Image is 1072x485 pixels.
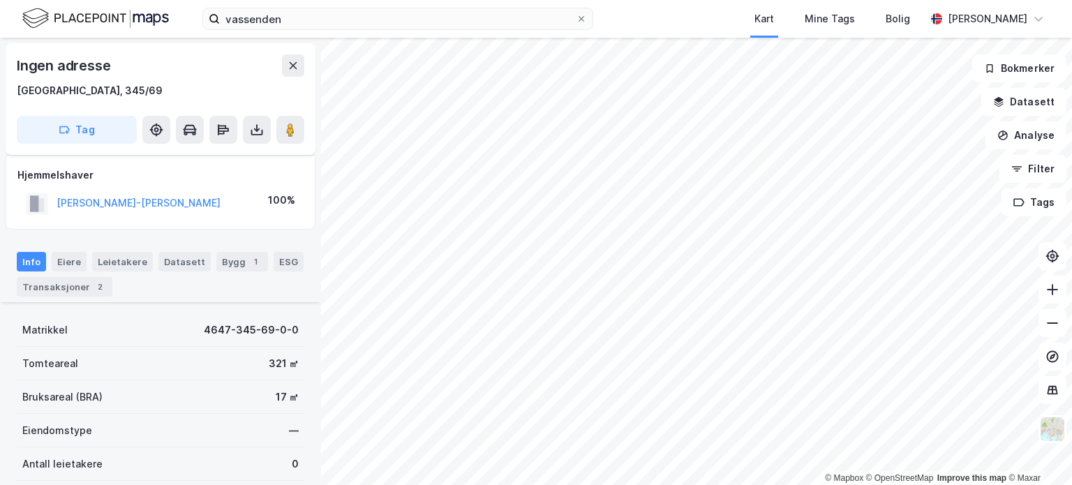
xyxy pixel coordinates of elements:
[937,473,1006,483] a: Improve this map
[1002,188,1066,216] button: Tags
[17,277,112,297] div: Transaksjoner
[22,322,68,338] div: Matrikkel
[985,121,1066,149] button: Analyse
[22,355,78,372] div: Tomteareal
[269,355,299,372] div: 321 ㎡
[886,10,910,27] div: Bolig
[292,456,299,472] div: 0
[981,88,1066,116] button: Datasett
[805,10,855,27] div: Mine Tags
[999,155,1066,183] button: Filter
[268,192,295,209] div: 100%
[22,389,103,405] div: Bruksareal (BRA)
[17,252,46,271] div: Info
[866,473,934,483] a: OpenStreetMap
[93,280,107,294] div: 2
[248,255,262,269] div: 1
[754,10,774,27] div: Kart
[17,167,304,184] div: Hjemmelshaver
[17,116,137,144] button: Tag
[22,6,169,31] img: logo.f888ab2527a4732fd821a326f86c7f29.svg
[1039,416,1066,442] img: Z
[972,54,1066,82] button: Bokmerker
[204,322,299,338] div: 4647-345-69-0-0
[158,252,211,271] div: Datasett
[948,10,1027,27] div: [PERSON_NAME]
[274,252,304,271] div: ESG
[22,456,103,472] div: Antall leietakere
[22,422,92,439] div: Eiendomstype
[289,422,299,439] div: —
[17,82,163,99] div: [GEOGRAPHIC_DATA], 345/69
[1002,418,1072,485] div: Kontrollprogram for chat
[220,8,576,29] input: Søk på adresse, matrikkel, gårdeiere, leietakere eller personer
[52,252,87,271] div: Eiere
[1002,418,1072,485] iframe: Chat Widget
[276,389,299,405] div: 17 ㎡
[216,252,268,271] div: Bygg
[92,252,153,271] div: Leietakere
[825,473,863,483] a: Mapbox
[17,54,113,77] div: Ingen adresse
